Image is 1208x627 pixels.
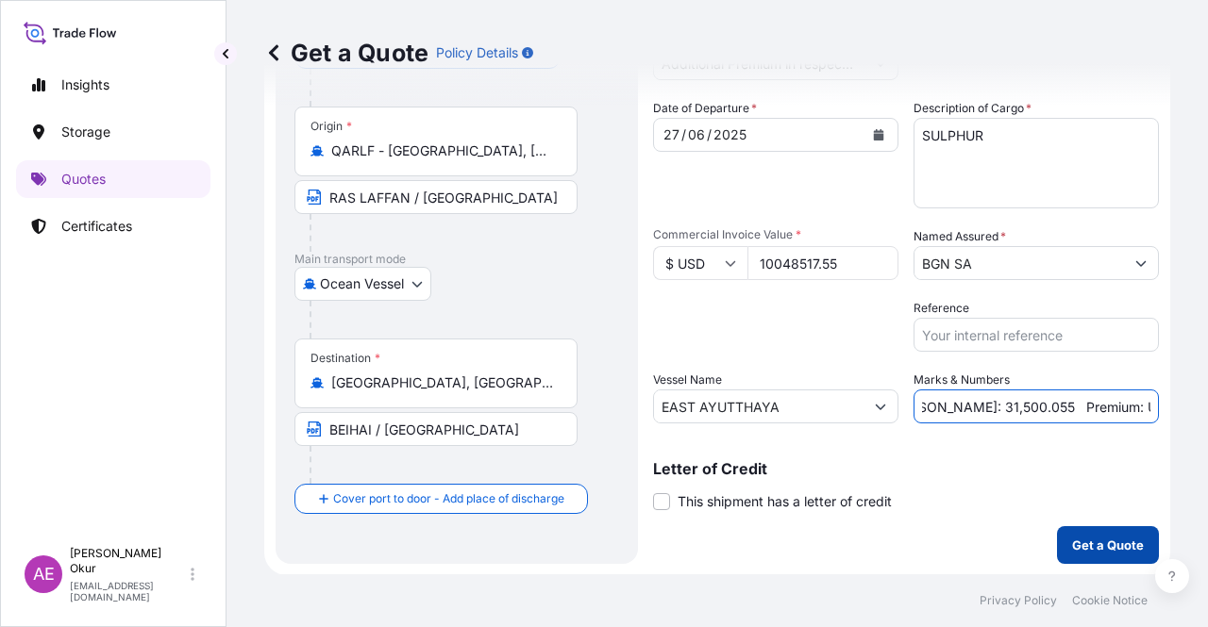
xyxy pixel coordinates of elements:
label: Vessel Name [653,371,722,389]
button: Calendar [864,120,894,150]
div: day, [662,124,681,146]
button: Select transport [294,267,431,301]
input: Type to search vessel name or IMO [654,389,864,423]
div: Destination [310,351,380,366]
input: Text to appear on certificate [294,412,578,446]
button: Show suggestions [864,389,898,423]
a: Quotes [16,160,210,198]
p: Certificates [61,217,132,236]
input: Number1, number2,... [914,389,1159,423]
label: Marks & Numbers [914,371,1010,389]
p: [PERSON_NAME] Okur [70,546,187,576]
input: Your internal reference [914,318,1159,352]
span: Cover port to door - Add place of discharge [333,489,564,508]
input: Destination [331,373,554,392]
p: Storage [61,123,110,141]
p: Get a Quote [264,38,428,68]
a: Insights [16,66,210,104]
p: Get a Quote [1072,536,1144,554]
span: Commercial Invoice Value [653,227,898,242]
span: AE [33,565,55,584]
p: Policy Details [436,43,518,62]
div: / [681,124,686,146]
label: Named Assured [914,227,1006,246]
div: Origin [310,119,352,134]
p: Letter of Credit [653,461,1159,476]
div: / [707,124,712,146]
button: Show suggestions [1124,246,1158,280]
p: Insights [61,75,109,94]
span: Date of Departure [653,99,757,118]
div: month, [686,124,707,146]
input: Full name [914,246,1124,280]
div: year, [712,124,748,146]
p: Quotes [61,170,106,189]
input: Origin [331,141,554,160]
input: Text to appear on certificate [294,180,578,214]
button: Cover port to door - Add place of discharge [294,484,588,514]
label: Reference [914,299,969,318]
a: Privacy Policy [980,593,1057,608]
a: Storage [16,113,210,151]
a: Certificates [16,207,210,245]
p: [EMAIL_ADDRESS][DOMAIN_NAME] [70,580,187,602]
label: Description of Cargo [914,99,1032,118]
span: Ocean Vessel [320,274,404,293]
a: Cookie Notice [1072,593,1148,608]
button: Get a Quote [1057,526,1159,564]
span: This shipment has a letter of credit [678,492,892,511]
p: Main transport mode [294,252,619,267]
input: Type amount [747,246,898,280]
